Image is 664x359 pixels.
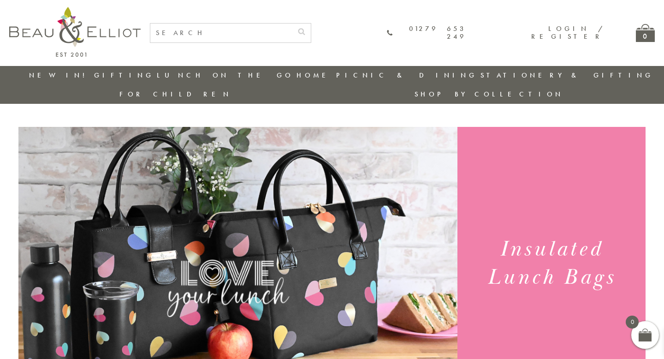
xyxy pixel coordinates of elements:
img: logo [9,7,141,57]
a: Lunch On The Go [157,71,293,80]
a: Home [296,71,333,80]
a: Shop by collection [415,90,563,99]
a: Login / Register [531,24,604,41]
a: Picnic & Dining [336,71,477,80]
a: 0 [636,24,655,42]
a: New in! [29,71,91,80]
span: 0 [626,316,639,329]
a: Stationery & Gifting [480,71,653,80]
a: Gifting [94,71,154,80]
a: For Children [119,90,231,99]
h1: Insulated Lunch Bags [468,235,634,292]
a: 01279 653 249 [387,25,466,41]
input: SEARCH [150,24,292,42]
